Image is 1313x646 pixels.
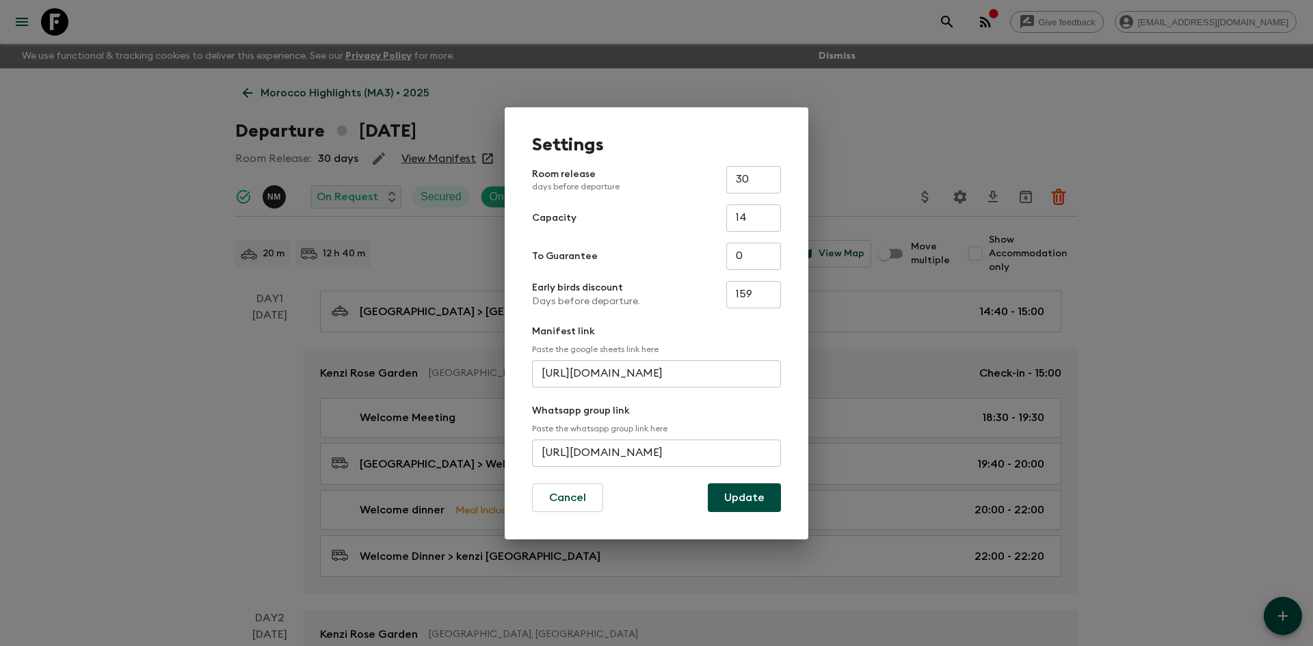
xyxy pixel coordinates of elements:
p: Paste the google sheets link here [532,344,781,355]
input: e.g. https://docs.google.com/spreadsheets/d/1P7Zz9v8J0vXy1Q/edit#gid=0 [532,360,781,388]
p: Manifest link [532,325,781,338]
input: e.g. 14 [726,204,781,232]
p: days before departure [532,181,620,192]
input: e.g. 180 [726,281,781,308]
p: Capacity [532,211,576,225]
p: Early birds discount [532,281,640,295]
p: Paste the whatsapp group link here [532,423,781,434]
button: Cancel [532,483,603,512]
input: e.g. 30 [726,166,781,193]
h1: Settings [532,135,781,155]
p: To Guarantee [532,250,598,263]
input: e.g. https://chat.whatsapp.com/... [532,440,781,467]
input: e.g. 4 [726,243,781,270]
p: Room release [532,167,620,192]
p: Whatsapp group link [532,404,781,418]
p: Days before departure. [532,295,640,308]
button: Update [708,483,781,512]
